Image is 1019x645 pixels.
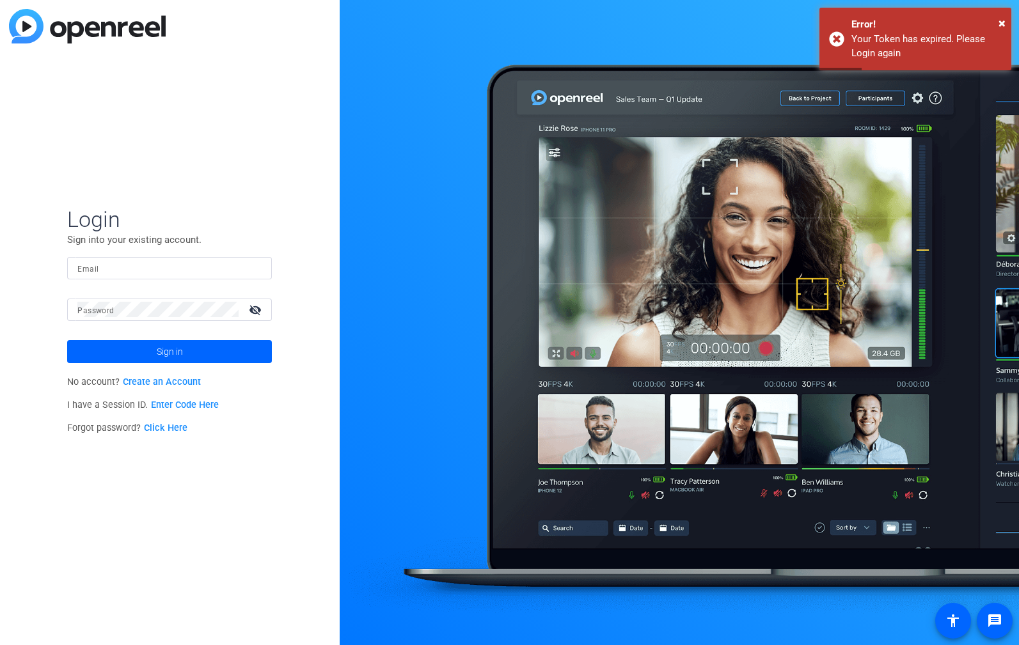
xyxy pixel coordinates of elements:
span: Forgot password? [67,423,187,433]
div: Your Token has expired. Please Login again [851,32,1002,61]
div: Error! [851,17,1002,32]
a: Enter Code Here [151,400,219,410]
mat-icon: accessibility [945,613,961,628]
a: Click Here [144,423,187,433]
mat-icon: visibility_off [241,300,272,319]
img: blue-gradient.svg [9,9,166,43]
mat-label: Password [77,306,114,315]
p: Sign into your existing account. [67,233,272,247]
span: × [999,15,1006,31]
mat-icon: message [987,613,1002,628]
button: Sign in [67,340,272,363]
span: Sign in [157,336,183,368]
span: Login [67,206,272,233]
span: I have a Session ID. [67,400,219,410]
button: Close [999,13,1006,33]
mat-label: Email [77,265,99,274]
a: Create an Account [123,377,201,387]
input: Enter Email Address [77,260,262,276]
span: No account? [67,377,201,387]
